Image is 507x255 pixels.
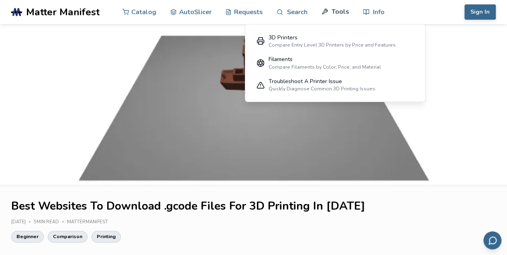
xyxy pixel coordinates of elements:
[48,231,88,242] a: Comparison
[26,6,100,18] span: Matter Manifest
[269,56,381,63] div: Filaments
[269,86,375,92] div: Quickly Diagnose Common 3D Printing Issues
[11,220,34,225] div: [DATE]
[269,78,375,85] div: Troubleshoot A Printer Issue
[269,42,396,48] div: Compare Entry Level 3D Printers by Price and Features
[11,231,44,242] a: Beginner
[251,52,419,74] a: FilamentsCompare Filaments by Color, Price, and Material
[34,220,67,225] div: 5 min read
[483,231,501,249] button: Send feedback via email
[251,74,419,96] a: Troubleshoot A Printer IssueQuickly Diagnose Common 3D Printing Issues
[464,4,496,20] button: Sign In
[269,35,396,41] div: 3D Printers
[269,64,381,70] div: Compare Filaments by Color, Price, and Material
[92,231,121,242] a: Printing
[251,30,419,52] a: 3D PrintersCompare Entry Level 3D Printers by Price and Features
[67,220,114,225] div: MatterManifest
[11,200,496,212] h1: Best Websites To Download .gcode Files For 3D Printing In [DATE]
